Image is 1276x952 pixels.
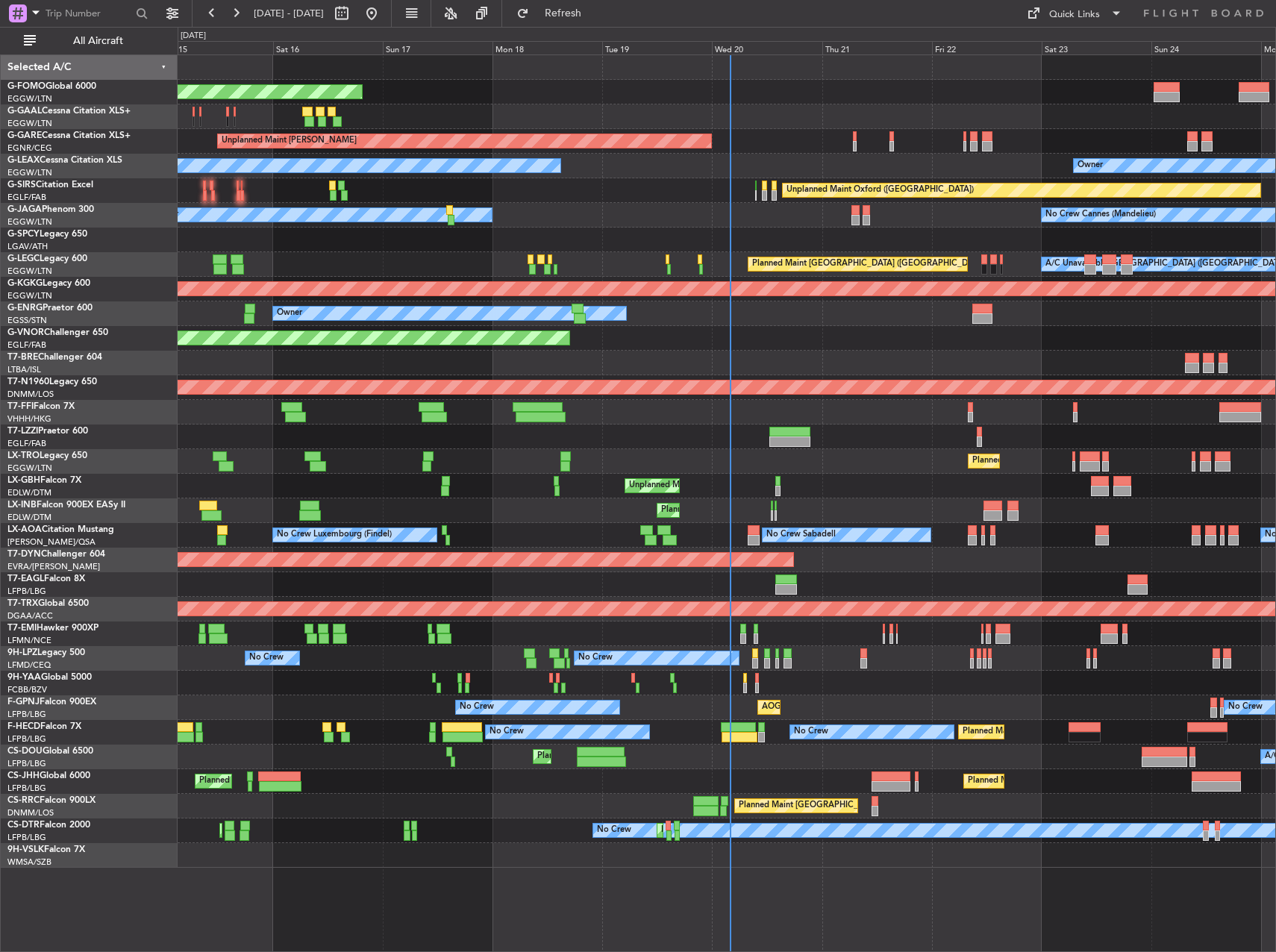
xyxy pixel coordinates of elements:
a: EGGW/LTN [7,118,52,129]
a: LFMD/CEQ [7,660,51,671]
a: DNMM/LOS [7,389,54,400]
a: LFPB/LBG [7,709,46,720]
a: G-JAGAPhenom 300 [7,205,94,214]
span: G-SIRS [7,181,36,190]
a: 9H-LPZLegacy 500 [7,648,85,657]
div: Fri 22 [932,41,1042,54]
a: T7-FFIFalcon 7X [7,402,75,411]
a: EGLF/FAB [7,192,46,203]
span: G-LEGC [7,254,40,263]
a: T7-EAGLFalcon 8X [7,574,85,583]
span: All Aircraft [39,36,157,46]
a: 9H-YAAGlobal 5000 [7,673,92,682]
a: G-VNORChallenger 650 [7,328,108,337]
a: G-SIRSCitation Excel [7,181,93,190]
div: Sat 16 [273,41,383,54]
a: LX-AOACitation Mustang [7,525,114,534]
button: All Aircraft [16,29,162,53]
div: [DATE] [181,30,206,43]
span: T7-EAGL [7,574,44,583]
div: Sat 23 [1042,41,1151,54]
span: T7-BRE [7,353,38,362]
span: LX-AOA [7,525,42,534]
a: CS-JHHGlobal 6000 [7,771,90,780]
span: CS-DTR [7,821,40,830]
span: 9H-LPZ [7,648,37,657]
a: T7-N1960Legacy 650 [7,378,97,386]
a: EGGW/LTN [7,463,52,474]
span: G-LEAX [7,156,40,165]
div: Planned Maint Sofia [661,819,737,842]
a: [PERSON_NAME]/QSA [7,536,96,548]
a: EGGW/LTN [7,167,52,178]
a: G-SPCYLegacy 650 [7,230,87,239]
div: No Crew Sabadell [766,524,836,546]
span: CS-DOU [7,747,43,756]
a: LFPB/LBG [7,832,46,843]
a: G-LEGCLegacy 600 [7,254,87,263]
span: T7-DYN [7,550,41,559]
span: 9H-YAA [7,673,41,682]
a: EGGW/LTN [7,290,52,301]
a: LFPB/LBG [7,586,46,597]
div: Wed 20 [712,41,822,54]
span: T7-EMI [7,624,37,633]
a: DGAA/ACC [7,610,53,621]
div: No Crew [249,647,284,669]
a: G-GAALCessna Citation XLS+ [7,107,131,116]
div: Unplanned Maint [PERSON_NAME] [222,130,357,152]
a: G-LEAXCessna Citation XLS [7,156,122,165]
span: [DATE] - [DATE] [254,7,324,20]
a: G-KGKGLegacy 600 [7,279,90,288]
a: FCBB/BZV [7,684,47,695]
a: LFMN/NCE [7,635,51,646]
span: T7-N1960 [7,378,49,386]
a: CS-RRCFalcon 900LX [7,796,96,805]
a: EGLF/FAB [7,438,46,449]
a: LX-INBFalcon 900EX EASy II [7,501,125,510]
span: T7-FFI [7,402,34,411]
a: LFPB/LBG [7,783,46,794]
div: Planned Maint [GEOGRAPHIC_DATA] ([GEOGRAPHIC_DATA]) [972,450,1207,472]
span: T7-TRX [7,599,38,608]
a: EGSS/STN [7,315,47,326]
a: EGNR/CEG [7,143,52,154]
div: No Crew [1228,696,1263,718]
a: F-HECDFalcon 7X [7,722,81,731]
span: LX-GBH [7,476,40,485]
a: EVRA/[PERSON_NAME] [7,561,100,572]
button: Refresh [510,1,599,25]
a: EGGW/LTN [7,266,52,277]
a: T7-BREChallenger 604 [7,353,102,362]
div: Tue 19 [602,41,712,54]
a: LGAV/ATH [7,241,48,252]
a: CS-DOUGlobal 6500 [7,747,93,756]
span: G-JAGA [7,205,42,214]
span: CS-JHH [7,771,40,780]
span: G-FOMO [7,82,46,91]
a: EGGW/LTN [7,93,52,104]
span: T7-LZZI [7,427,38,436]
div: Unplanned Maint [GEOGRAPHIC_DATA] ([GEOGRAPHIC_DATA]) [629,475,875,497]
div: Sun 24 [1151,41,1261,54]
div: Thu 21 [822,41,932,54]
div: Planned Maint [GEOGRAPHIC_DATA] ([GEOGRAPHIC_DATA]) [968,770,1203,792]
div: No Crew [578,647,613,669]
a: DNMM/LOS [7,807,54,818]
div: Quick Links [1049,7,1100,22]
span: G-GARE [7,131,42,140]
span: 9H-VSLK [7,845,44,854]
a: WMSA/SZB [7,857,51,868]
div: Mon 18 [492,41,602,54]
span: LX-TRO [7,451,40,460]
div: No Crew [794,721,828,743]
a: EGGW/LTN [7,216,52,228]
a: VHHH/HKG [7,413,51,425]
a: EDLW/DTM [7,487,51,498]
button: Quick Links [1019,1,1130,25]
a: LTBA/ISL [7,364,41,375]
a: G-ENRGPraetor 600 [7,304,93,313]
a: LX-GBHFalcon 7X [7,476,81,485]
div: Fri 15 [163,41,273,54]
a: T7-EMIHawker 900XP [7,624,98,633]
